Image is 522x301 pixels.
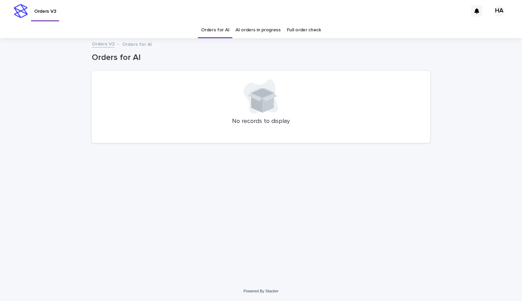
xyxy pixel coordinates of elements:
a: Full order check [287,22,321,38]
p: Orders for AI [122,40,152,48]
p: No records to display [100,118,422,125]
a: Orders for AI [201,22,229,38]
h1: Orders for AI [92,53,430,63]
a: AI orders in progress [235,22,281,38]
a: Powered By Stacker [243,289,278,293]
a: Orders V3 [92,40,115,48]
img: stacker-logo-s-only.png [14,4,28,18]
div: HA [494,6,505,17]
